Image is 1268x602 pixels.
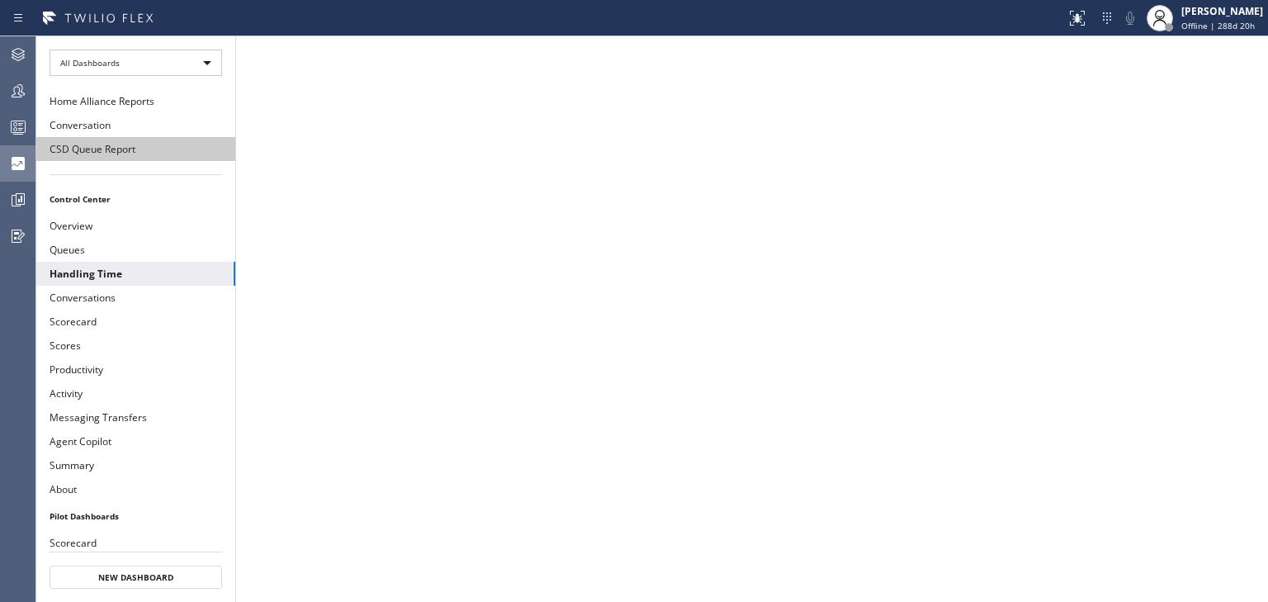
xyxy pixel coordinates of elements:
button: Conversations [36,286,235,310]
button: Conversation [36,113,235,137]
div: [PERSON_NAME] [1181,4,1263,18]
button: Activity [36,382,235,405]
button: Scores [36,334,235,358]
button: Scorecard [36,531,235,555]
button: Productivity [36,358,235,382]
button: Handling Time [36,262,235,286]
button: New Dashboard [50,566,222,589]
button: Mute [1119,7,1142,30]
button: Agent Copilot [36,429,235,453]
div: All Dashboards [50,50,222,76]
button: Summary [36,453,235,477]
li: Control Center [36,188,235,210]
button: Queues [36,238,235,262]
button: CSD Queue Report [36,137,235,161]
button: Home Alliance Reports [36,89,235,113]
li: Pilot Dashboards [36,505,235,527]
iframe: dashboard_ab6829a7ab71 [236,36,1268,602]
span: Offline | 288d 20h [1181,20,1255,31]
button: Overview [36,214,235,238]
button: Scorecard [36,310,235,334]
button: Messaging Transfers [36,405,235,429]
button: About [36,477,235,501]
